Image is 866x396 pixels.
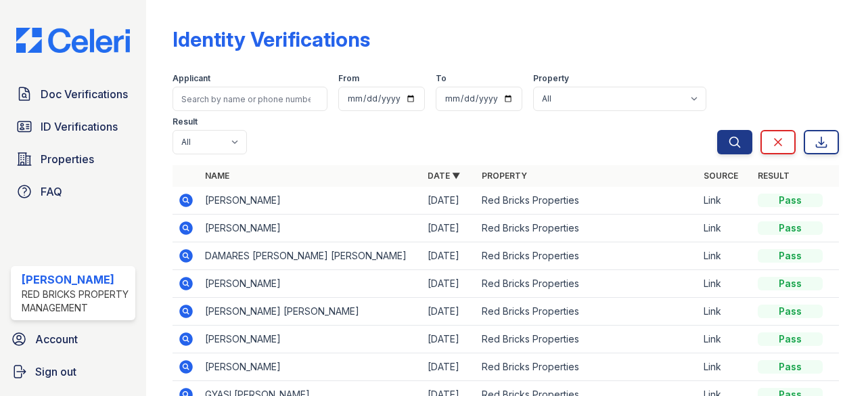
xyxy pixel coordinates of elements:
a: Property [482,171,527,181]
td: [DATE] [422,215,476,242]
a: Doc Verifications [11,81,135,108]
td: Link [698,215,752,242]
label: Applicant [173,73,210,84]
label: Property [533,73,569,84]
td: [PERSON_NAME] [200,215,421,242]
div: Pass [758,332,823,346]
td: Link [698,353,752,381]
a: ID Verifications [11,113,135,140]
div: Pass [758,305,823,318]
td: Red Bricks Properties [476,187,698,215]
a: Sign out [5,358,141,385]
td: [DATE] [422,187,476,215]
a: Result [758,171,790,181]
img: CE_Logo_Blue-a8612792a0a2168367f1c8372b55b34899dd931a85d93a1a3d3e32e68fde9ad4.png [5,28,141,53]
td: Link [698,270,752,298]
span: Properties [41,151,94,167]
span: FAQ [41,183,62,200]
div: Identity Verifications [173,27,370,51]
td: [DATE] [422,353,476,381]
label: To [436,73,447,84]
div: Pass [758,277,823,290]
a: Source [704,171,738,181]
td: Link [698,298,752,326]
td: [DATE] [422,326,476,353]
span: Doc Verifications [41,86,128,102]
iframe: chat widget [809,342,852,382]
div: Red Bricks Property Management [22,288,130,315]
div: Pass [758,249,823,263]
input: Search by name or phone number [173,87,327,111]
td: Link [698,187,752,215]
td: [PERSON_NAME] [200,270,421,298]
td: [PERSON_NAME] [PERSON_NAME] [200,298,421,326]
div: Pass [758,221,823,235]
label: Result [173,116,198,127]
td: [DATE] [422,242,476,270]
div: [PERSON_NAME] [22,271,130,288]
td: [DATE] [422,298,476,326]
span: ID Verifications [41,118,118,135]
a: Date ▼ [428,171,460,181]
label: From [338,73,359,84]
td: Link [698,326,752,353]
a: Properties [11,146,135,173]
td: Link [698,242,752,270]
td: Red Bricks Properties [476,353,698,381]
div: Pass [758,194,823,207]
a: FAQ [11,178,135,205]
td: Red Bricks Properties [476,326,698,353]
td: Red Bricks Properties [476,242,698,270]
td: Red Bricks Properties [476,298,698,326]
span: Sign out [35,364,76,380]
td: DAMARES [PERSON_NAME] [PERSON_NAME] [200,242,421,270]
a: Name [205,171,229,181]
td: [DATE] [422,270,476,298]
div: Pass [758,360,823,374]
td: [PERSON_NAME] [200,353,421,381]
a: Account [5,326,141,353]
td: Red Bricks Properties [476,215,698,242]
span: Account [35,331,78,347]
td: Red Bricks Properties [476,270,698,298]
td: [PERSON_NAME] [200,326,421,353]
td: [PERSON_NAME] [200,187,421,215]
